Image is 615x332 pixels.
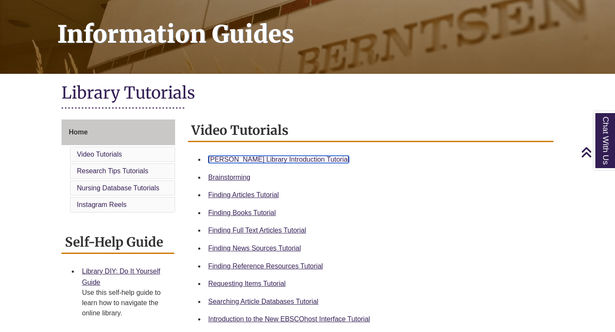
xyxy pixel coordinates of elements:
[208,280,286,287] a: Requesting Items Tutorial
[77,184,159,192] a: Nursing Database Tutorials
[69,128,88,136] span: Home
[61,119,175,145] a: Home
[208,174,251,181] a: Brainstorming
[208,298,319,305] a: Searching Article Databases Tutorial
[82,288,167,318] div: Use this self-help guide to learn how to navigate the online library.
[208,227,306,234] a: Finding Full Text Articles Tutorial
[208,245,301,252] a: Finding News Sources Tutorial
[77,201,127,208] a: Instagram Reels
[61,82,553,105] h1: Library Tutorials
[208,315,370,323] a: Introduction to the New EBSCOhost Interface Tutorial
[61,231,174,254] h2: Self-Help Guide
[581,146,613,158] a: Back to Top
[208,156,349,163] a: [PERSON_NAME] Library Introduction Tutorial
[208,209,276,216] a: Finding Books Tutorial
[208,262,323,270] a: Finding Reference Resources Tutorial
[188,119,554,142] h2: Video Tutorials
[77,167,148,175] a: Research Tips Tutorials
[208,191,279,198] a: Finding Articles Tutorial
[61,119,175,214] div: Guide Page Menu
[77,151,122,158] a: Video Tutorials
[82,268,160,286] a: Library DIY: Do It Yourself Guide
